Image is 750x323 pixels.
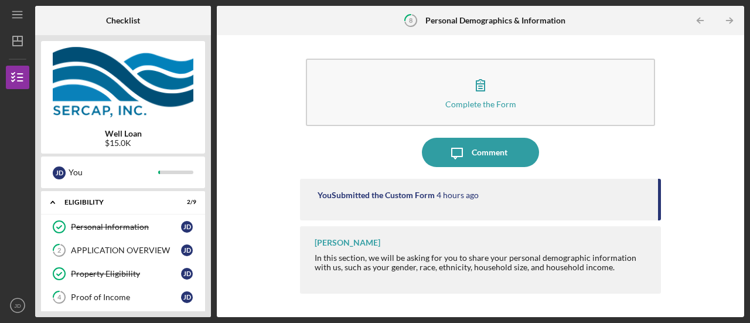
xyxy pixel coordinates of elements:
div: Proof of Income [71,293,181,302]
div: J D [181,244,193,256]
b: Checklist [106,16,140,25]
a: 2APPLICATION OVERVIEWJD [47,239,199,262]
a: Personal InformationJD [47,215,199,239]
tspan: 2 [57,247,61,254]
div: J D [181,291,193,303]
div: Personal Information [71,222,181,232]
div: Eligibility [64,199,167,206]
div: Complete the Form [445,100,516,108]
div: J D [53,166,66,179]
text: JD [14,302,21,309]
div: [PERSON_NAME] [315,238,380,247]
a: Property EligibilityJD [47,262,199,285]
div: J D [181,221,193,233]
button: Complete the Form [306,59,655,126]
div: You Submitted the Custom Form [318,191,435,200]
div: $15.0K [105,138,142,148]
time: 2025-09-15 14:18 [437,191,479,200]
div: J D [181,268,193,280]
a: 4Proof of IncomeJD [47,285,199,309]
button: JD [6,294,29,317]
div: Property Eligibility [71,269,181,278]
button: Comment [422,138,539,167]
div: APPLICATION OVERVIEW [71,246,181,255]
tspan: 4 [57,294,62,301]
div: In this section, we will be asking for you to share your personal demographic information with us... [315,253,649,272]
div: You [69,162,158,182]
b: Personal Demographics & Information [425,16,565,25]
img: Product logo [41,47,205,117]
b: Well Loan [105,129,142,138]
div: 2 / 9 [175,199,196,206]
div: Comment [472,138,507,167]
tspan: 8 [409,16,412,24]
